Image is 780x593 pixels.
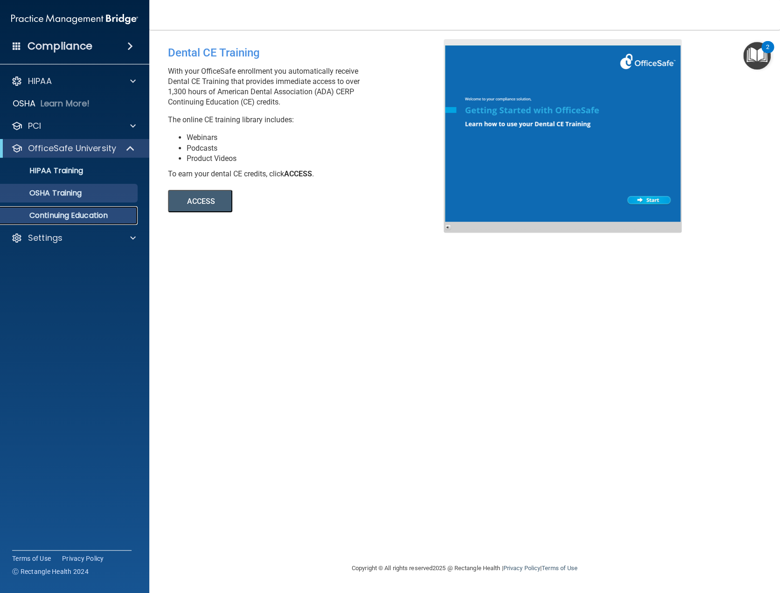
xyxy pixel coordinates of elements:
[619,527,769,564] iframe: Drift Widget Chat Controller
[12,554,51,563] a: Terms of Use
[284,169,312,178] b: ACCESS
[187,133,451,143] li: Webinars
[168,115,451,125] p: The online CE training library includes:
[168,190,232,212] button: ACCESS
[187,143,451,153] li: Podcasts
[28,120,41,132] p: PCI
[11,232,136,244] a: Settings
[168,169,451,179] div: To earn your dental CE credits, click .
[11,10,138,28] img: PMB logo
[11,143,135,154] a: OfficeSafe University
[743,42,771,70] button: Open Resource Center, 2 new notifications
[11,76,136,87] a: HIPAA
[28,143,116,154] p: OfficeSafe University
[168,66,451,107] p: With your OfficeSafe enrollment you automatically receive Dental CE Training that provides immedi...
[6,166,83,175] p: HIPAA Training
[28,40,92,53] h4: Compliance
[12,567,89,576] span: Ⓒ Rectangle Health 2024
[542,565,578,572] a: Terms of Use
[41,98,90,109] p: Learn More!
[503,565,540,572] a: Privacy Policy
[187,153,451,164] li: Product Videos
[11,120,136,132] a: PCI
[62,554,104,563] a: Privacy Policy
[28,76,52,87] p: HIPAA
[6,211,133,220] p: Continuing Education
[6,188,82,198] p: OSHA Training
[766,47,769,59] div: 2
[168,198,423,205] a: ACCESS
[294,553,635,583] div: Copyright © All rights reserved 2025 @ Rectangle Health | |
[28,232,63,244] p: Settings
[13,98,36,109] p: OSHA
[168,39,451,66] div: Dental CE Training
